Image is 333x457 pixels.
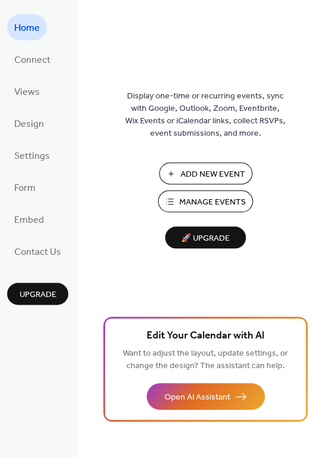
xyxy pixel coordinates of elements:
span: Embed [14,211,44,230]
button: Upgrade [7,283,68,305]
span: Manage Events [179,196,246,209]
a: Contact Us [7,238,68,264]
span: 🚀 Upgrade [172,231,239,247]
span: Add New Event [180,168,245,181]
span: Contact Us [14,243,61,262]
a: Home [7,14,47,40]
span: Upgrade [20,289,56,301]
span: Want to adjust the layout, update settings, or change the design? The assistant can help. [123,346,288,374]
span: Open AI Assistant [164,391,230,404]
a: Form [7,174,43,200]
span: Views [14,83,40,102]
button: Add New Event [159,162,252,184]
a: Embed [7,206,51,232]
span: Connect [14,51,50,70]
button: 🚀 Upgrade [165,226,246,248]
span: Design [14,115,44,134]
span: Edit Your Calendar with AI [147,328,265,344]
button: Open AI Assistant [147,383,265,410]
a: Design [7,110,51,136]
a: Connect [7,46,58,72]
span: Form [14,179,36,198]
a: Views [7,78,47,104]
span: Display one-time or recurring events, sync with Google, Outlook, Zoom, Eventbrite, Wix Events or ... [125,90,286,140]
span: Home [14,19,40,38]
a: Settings [7,142,57,168]
span: Settings [14,147,50,166]
button: Manage Events [158,190,253,212]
